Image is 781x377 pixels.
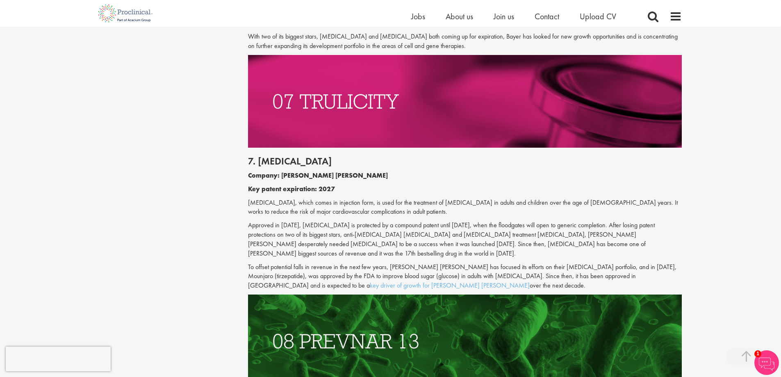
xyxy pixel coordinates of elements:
a: Jobs [411,11,425,22]
p: Approved in [DATE], [MEDICAL_DATA] is protected by a compound patent until [DATE], when the flood... [248,221,682,258]
a: Upload CV [580,11,616,22]
iframe: reCAPTCHA [6,347,111,371]
p: With two of its biggest stars, [MEDICAL_DATA] and [MEDICAL_DATA] both coming up for expiration, B... [248,32,682,51]
a: About us [446,11,473,22]
a: Contact [535,11,559,22]
a: key driver of growth for [PERSON_NAME] [PERSON_NAME] [370,281,530,290]
b: Company: [PERSON_NAME] [PERSON_NAME] [248,171,388,180]
b: Key patent expiration: 2027 [248,185,335,193]
h2: 7. [MEDICAL_DATA] [248,156,682,167]
p: To offset potential falls in revenue in the next few years, [PERSON_NAME] [PERSON_NAME] has focus... [248,263,682,291]
p: [MEDICAL_DATA], which comes in injection form, is used for the treatment of [MEDICAL_DATA] in adu... [248,198,682,217]
img: Drugs with patents due to expire Trulicity [248,55,682,148]
span: 1 [754,350,761,357]
img: Chatbot [754,350,779,375]
a: Join us [494,11,514,22]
